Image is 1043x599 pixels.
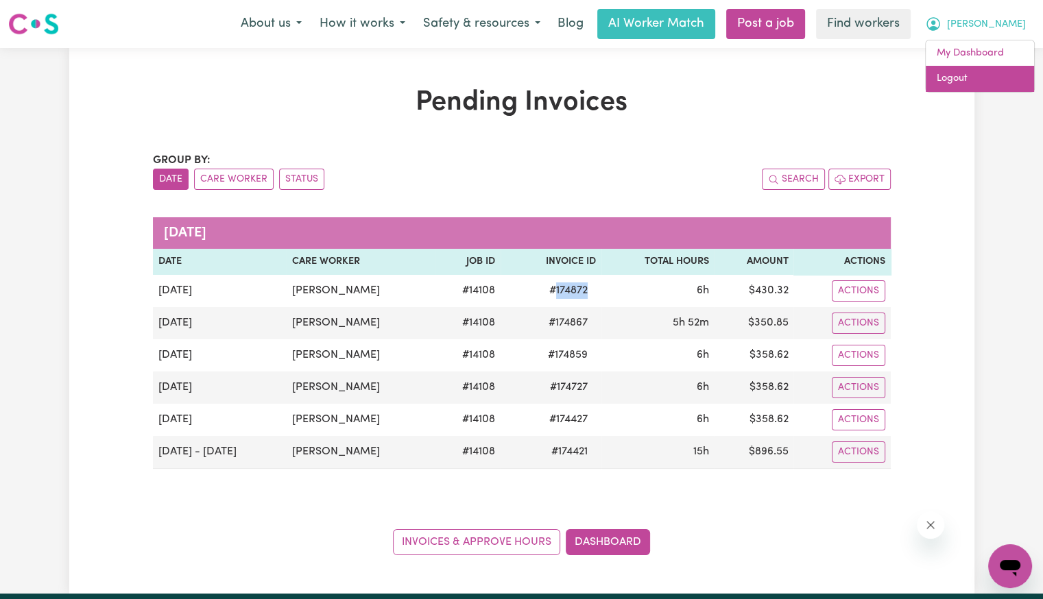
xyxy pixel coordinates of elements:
[435,275,501,307] td: # 14108
[279,169,324,190] button: sort invoices by paid status
[8,12,59,36] img: Careseekers logo
[153,86,891,119] h1: Pending Invoices
[153,371,287,404] td: [DATE]
[726,9,805,39] a: Post a job
[832,377,885,398] button: Actions
[287,339,435,371] td: [PERSON_NAME]
[541,282,596,299] span: # 174872
[153,339,287,371] td: [DATE]
[153,436,287,469] td: [DATE] - [DATE]
[673,317,709,328] span: 5 hours 52 minutes
[435,436,501,469] td: # 14108
[194,169,274,190] button: sort invoices by care worker
[232,10,311,38] button: About us
[715,436,794,469] td: $ 896.55
[540,315,596,331] span: # 174867
[8,10,83,21] span: Need any help?
[153,275,287,307] td: [DATE]
[715,339,794,371] td: $ 358.62
[541,411,596,428] span: # 174427
[435,404,501,436] td: # 14108
[287,275,435,307] td: [PERSON_NAME]
[925,40,1035,93] div: My Account
[566,529,650,555] a: Dashboard
[8,8,59,40] a: Careseekers logo
[793,249,890,275] th: Actions
[287,371,435,404] td: [PERSON_NAME]
[549,9,592,39] a: Blog
[414,10,549,38] button: Safety & resources
[153,217,891,249] caption: [DATE]
[715,371,794,404] td: $ 358.62
[697,350,709,360] span: 6 hours
[832,280,885,302] button: Actions
[715,275,794,307] td: $ 430.32
[542,379,596,395] span: # 174727
[762,169,825,190] button: Search
[435,371,501,404] td: # 14108
[287,436,435,469] td: [PERSON_NAME]
[988,544,1032,588] iframe: Button to launch messaging window
[832,313,885,334] button: Actions
[153,404,287,436] td: [DATE]
[832,345,885,366] button: Actions
[435,339,501,371] td: # 14108
[697,382,709,393] span: 6 hours
[926,40,1034,66] a: My Dashboard
[828,169,891,190] button: Export
[287,249,435,275] th: Care Worker
[926,66,1034,92] a: Logout
[153,169,189,190] button: sort invoices by date
[153,307,287,339] td: [DATE]
[540,347,596,363] span: # 174859
[816,9,911,39] a: Find workers
[947,17,1026,32] span: [PERSON_NAME]
[597,9,715,39] a: AI Worker Match
[287,307,435,339] td: [PERSON_NAME]
[153,155,211,166] span: Group by:
[715,307,794,339] td: $ 350.85
[393,529,560,555] a: Invoices & Approve Hours
[917,511,944,539] iframe: Close message
[697,285,709,296] span: 6 hours
[501,249,601,275] th: Invoice ID
[601,249,715,275] th: Total Hours
[916,10,1035,38] button: My Account
[153,249,287,275] th: Date
[715,249,794,275] th: Amount
[693,446,709,457] span: 15 hours
[287,404,435,436] td: [PERSON_NAME]
[715,404,794,436] td: $ 358.62
[832,409,885,430] button: Actions
[435,249,501,275] th: Job ID
[311,10,414,38] button: How it works
[697,414,709,425] span: 6 hours
[435,307,501,339] td: # 14108
[832,441,885,463] button: Actions
[543,443,596,460] span: # 174421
